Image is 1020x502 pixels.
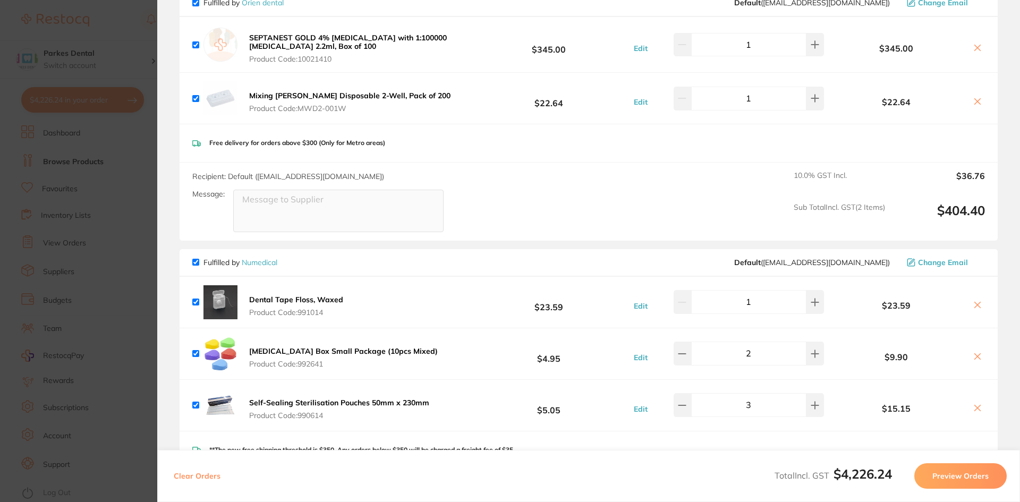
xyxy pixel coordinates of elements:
[209,139,385,147] p: Free delivery for orders above $300 (Only for Metro areas)
[734,258,761,267] b: Default
[827,97,966,107] b: $22.64
[834,466,892,482] b: $4,226.24
[734,258,890,267] span: orders@numedical.com.au
[894,171,985,194] output: $36.76
[246,33,470,64] button: SEPTANEST GOLD 4% [MEDICAL_DATA] with 1:100000 [MEDICAL_DATA] 2.2ml, Box of 100 Product Code:1002...
[242,258,277,267] a: Numedical
[249,91,450,100] b: Mixing [PERSON_NAME] Disposable 2-Well, Pack of 200
[904,258,985,267] button: Change Email
[631,97,651,107] button: Edit
[631,301,651,311] button: Edit
[249,295,343,304] b: Dental Tape Floss, Waxed
[470,292,628,312] b: $23.59
[470,89,628,108] b: $22.64
[775,470,892,481] span: Total Incl. GST
[827,301,966,310] b: $23.59
[203,28,237,62] img: empty.jpg
[192,172,384,181] span: Recipient: Default ( [EMAIL_ADDRESS][DOMAIN_NAME] )
[171,463,224,489] button: Clear Orders
[249,308,343,317] span: Product Code: 991014
[203,388,237,422] img: YmI1czNzaw
[794,171,885,194] span: 10.0 % GST Incl.
[249,360,438,368] span: Product Code: 992641
[794,203,885,232] span: Sub Total Incl. GST ( 2 Items)
[246,295,346,317] button: Dental Tape Floss, Waxed Product Code:991014
[631,404,651,414] button: Edit
[470,344,628,363] b: $4.95
[203,337,237,371] img: bjNmaHp0Mg
[914,463,1007,489] button: Preview Orders
[203,258,277,267] p: Fulfilled by
[631,44,651,53] button: Edit
[246,91,454,113] button: Mixing [PERSON_NAME] Disposable 2-Well, Pack of 200 Product Code:MWD2-001W
[470,395,628,415] b: $5.05
[192,190,225,199] label: Message:
[246,398,432,420] button: Self-Sealing Sterilisation Pouches 50mm x 230mm Product Code:990614
[249,398,429,407] b: Self-Sealing Sterilisation Pouches 50mm x 230mm
[203,285,237,319] img: MzE5Y2JmdA
[827,404,966,413] b: $15.15
[246,346,441,369] button: [MEDICAL_DATA] Box Small Package (10pcs Mixed) Product Code:992641
[827,352,966,362] b: $9.90
[203,81,237,115] img: b2lxamxiYQ
[249,33,447,51] b: SEPTANEST GOLD 4% [MEDICAL_DATA] with 1:100000 [MEDICAL_DATA] 2.2ml, Box of 100
[918,258,968,267] span: Change Email
[631,353,651,362] button: Edit
[209,446,515,454] p: **The new free shipping threshold is $350. Any orders below $350 will be charged a freight fee of...
[249,55,466,63] span: Product Code: 10021410
[249,346,438,356] b: [MEDICAL_DATA] Box Small Package (10pcs Mixed)
[249,411,429,420] span: Product Code: 990614
[894,203,985,232] output: $404.40
[827,44,966,53] b: $345.00
[470,35,628,55] b: $345.00
[249,104,450,113] span: Product Code: MWD2-001W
